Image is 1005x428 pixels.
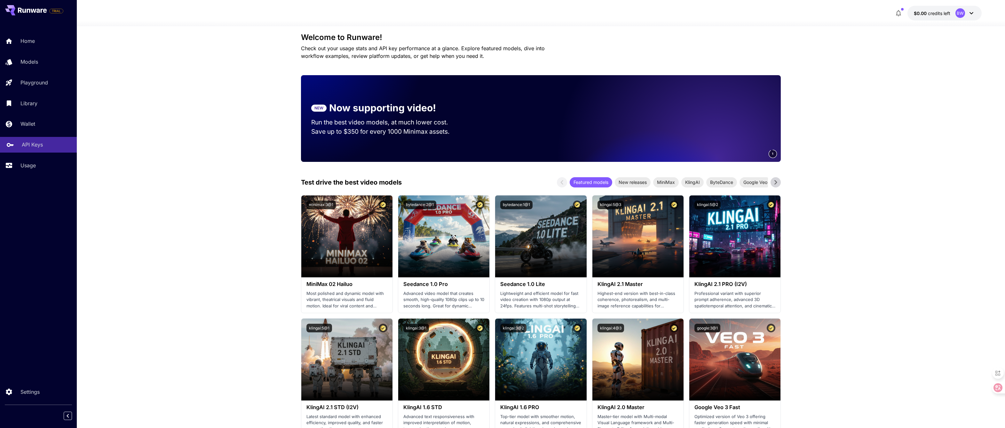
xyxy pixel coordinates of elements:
img: alt [592,195,684,277]
span: 1 [772,151,774,156]
p: Home [20,37,35,45]
div: Google Veo [740,177,771,187]
img: alt [689,195,780,277]
span: Featured models [570,179,612,186]
button: $0.00BW [907,6,982,20]
button: klingai:5@1 [306,324,332,332]
img: alt [689,319,780,400]
button: Certified Model – Vetted for best performance and includes a commercial license. [573,324,582,332]
p: Playground [20,79,48,86]
span: New releases [615,179,651,186]
button: klingai:5@2 [694,201,721,209]
p: Usage [20,162,36,169]
div: Collapse sidebar [68,410,77,422]
h3: KlingAI 2.1 Master [597,281,678,287]
h3: MiniMax 02 Hailuo [306,281,387,287]
button: klingai:4@3 [597,324,624,332]
button: Certified Model – Vetted for best performance and includes a commercial license. [573,201,582,209]
span: $0.00 [914,11,928,16]
div: KlingAI [681,177,704,187]
p: NEW [314,105,323,111]
p: Professional variant with superior prompt adherence, advanced 3D spatiotemporal attention, and ci... [694,290,775,309]
p: Settings [20,388,40,396]
span: Google Veo [740,179,771,186]
span: TRIAL [50,9,63,13]
p: Now supporting video! [329,101,436,115]
p: Most polished and dynamic model with vibrant, theatrical visuals and fluid motion. Ideal for vira... [306,290,387,309]
span: credits left [928,11,950,16]
img: alt [495,319,586,400]
img: alt [301,319,392,400]
h3: KlingAI 2.0 Master [597,404,678,410]
p: Run the best video models, at much lower cost. [311,118,460,127]
p: Advanced video model that creates smooth, high-quality 1080p clips up to 10 seconds long. Great f... [403,290,484,309]
p: API Keys [22,141,43,148]
button: Certified Model – Vetted for best performance and includes a commercial license. [767,324,775,332]
span: Check out your usage stats and API key performance at a glance. Explore featured models, dive int... [301,45,545,59]
img: alt [398,319,489,400]
button: Certified Model – Vetted for best performance and includes a commercial license. [767,201,775,209]
img: alt [495,195,586,277]
h3: Google Veo 3 Fast [694,404,775,410]
button: bytedance:1@1 [500,201,533,209]
h3: KlingAI 1.6 STD [403,404,484,410]
p: Models [20,58,38,66]
button: klingai:5@3 [597,201,624,209]
h3: Welcome to Runware! [301,33,781,42]
div: MiniMax [653,177,679,187]
button: Certified Model – Vetted for best performance and includes a commercial license. [379,324,387,332]
button: bytedance:2@1 [403,201,436,209]
button: Certified Model – Vetted for best performance and includes a commercial license. [476,201,484,209]
h3: KlingAI 2.1 STD (I2V) [306,404,387,410]
p: Save up to $350 for every 1000 Minimax assets. [311,127,460,136]
h3: KlingAI 2.1 PRO (I2V) [694,281,775,287]
img: alt [592,319,684,400]
img: alt [398,195,489,277]
span: Add your payment card to enable full platform functionality. [49,7,63,15]
button: Certified Model – Vetted for best performance and includes a commercial license. [670,324,678,332]
h3: Seedance 1.0 Pro [403,281,484,287]
button: klingai:3@2 [500,324,526,332]
span: MiniMax [653,179,679,186]
button: google:3@1 [694,324,720,332]
button: Certified Model – Vetted for best performance and includes a commercial license. [476,324,484,332]
button: Collapse sidebar [64,412,72,420]
p: Test drive the best video models [301,178,402,187]
p: Highest-end version with best-in-class coherence, photorealism, and multi-image reference capabil... [597,290,678,309]
p: Lightweight and efficient model for fast video creation with 1080p output at 24fps. Features mult... [500,290,581,309]
h3: KlingAI 1.6 PRO [500,404,581,410]
p: Wallet [20,120,35,128]
h3: Seedance 1.0 Lite [500,281,581,287]
img: alt [301,195,392,277]
div: $0.00 [914,10,950,17]
button: Certified Model – Vetted for best performance and includes a commercial license. [379,201,387,209]
div: ByteDance [706,177,737,187]
button: Certified Model – Vetted for best performance and includes a commercial license. [670,201,678,209]
div: New releases [615,177,651,187]
button: minimax:3@1 [306,201,336,209]
button: klingai:3@1 [403,324,429,332]
div: BW [955,8,965,18]
span: KlingAI [681,179,704,186]
span: ByteDance [706,179,737,186]
div: Featured models [570,177,612,187]
p: Library [20,99,37,107]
